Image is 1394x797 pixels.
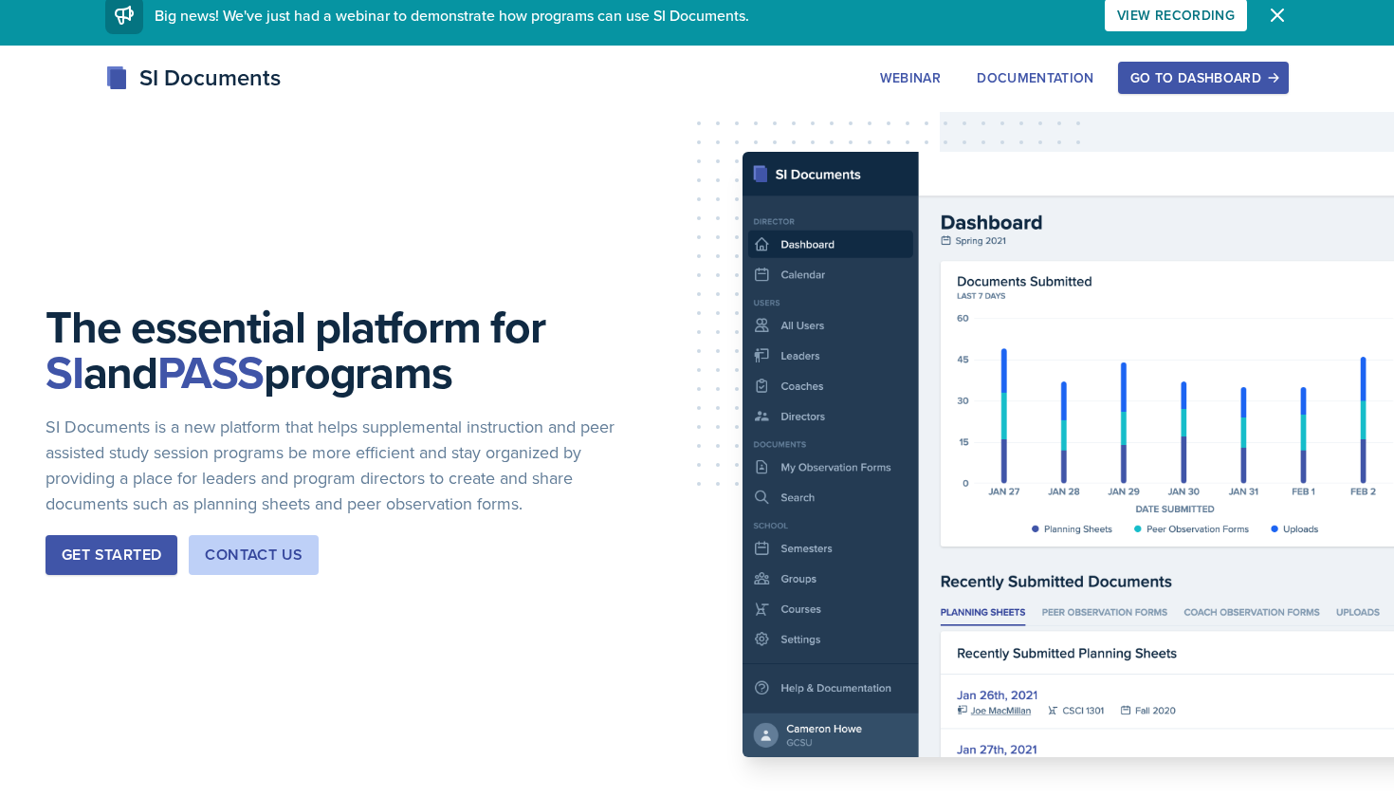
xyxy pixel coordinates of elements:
[868,62,953,94] button: Webinar
[105,61,281,95] div: SI Documents
[964,62,1107,94] button: Documentation
[189,535,319,575] button: Contact Us
[62,544,161,566] div: Get Started
[977,70,1094,85] div: Documentation
[1117,8,1235,23] div: View Recording
[1118,62,1289,94] button: Go to Dashboard
[46,535,177,575] button: Get Started
[1130,70,1276,85] div: Go to Dashboard
[880,70,941,85] div: Webinar
[155,5,749,26] span: Big news! We've just had a webinar to demonstrate how programs can use SI Documents.
[205,544,303,566] div: Contact Us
